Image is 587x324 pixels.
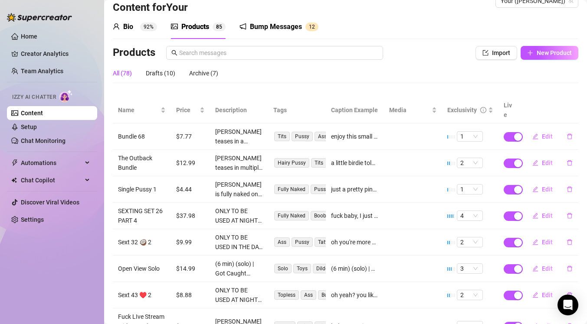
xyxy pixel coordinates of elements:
[447,105,477,115] div: Exclusivity
[219,24,222,30] span: 5
[171,176,210,203] td: $4.44
[216,24,219,30] span: 8
[311,185,332,194] span: Pussy
[113,282,171,308] td: Sext 43 ♥️ 2
[113,203,171,229] td: SEXTING SET 26 PART 4
[274,290,299,300] span: Topless
[171,229,210,256] td: $9.99
[532,266,538,272] span: edit
[11,177,17,183] img: Chat Copilot
[525,209,560,223] button: Edit
[176,105,198,115] span: Price
[21,156,82,170] span: Automations
[171,256,210,282] td: $14.99
[113,1,188,15] h3: Content for Your
[305,23,318,31] sup: 12
[460,211,479,220] span: 4
[525,130,560,143] button: Edit
[460,237,479,247] span: 2
[213,23,226,31] sup: 85
[140,23,157,31] sup: 92%
[542,133,553,140] span: Edit
[181,22,209,32] div: Products
[331,211,379,220] div: fuck baby, I just want to feel those balls slap against my pussy
[460,290,479,300] span: 2
[215,285,263,305] div: ONLY TO BE USED AT NIGHT TIME. [PERSON_NAME] is topless, flaunting her busty tits while her ass i...
[331,158,379,168] div: a little birdie told me that you don't mind and even PREFER a hairy pretty pussy to devour and wo...
[560,209,580,223] button: delete
[567,213,573,219] span: delete
[460,158,479,168] span: 2
[171,123,210,150] td: $7.77
[113,23,120,30] span: user
[567,133,573,139] span: delete
[171,50,177,56] span: search
[560,235,580,249] button: delete
[274,264,292,273] span: Solo
[525,288,560,302] button: Edit
[301,290,316,300] span: Ass
[113,229,171,256] td: Sext 32 🥥 2
[189,68,218,78] div: Archive (7)
[171,23,178,30] span: picture
[171,282,210,308] td: $8.88
[537,49,572,56] span: New Product
[525,182,560,196] button: Edit
[215,233,263,252] div: ONLY TO BE USED IN THE DAY TIME. [PERSON_NAME] is lying on a bed, showcasing her thick, juicy ass...
[311,211,372,220] span: Boobs (Nipples Visible)
[331,237,379,247] div: oh you're more of an ass man? so do you like this position better where you can get all the views...
[560,288,580,302] button: delete
[460,264,479,273] span: 3
[560,156,580,170] button: delete
[292,237,313,247] span: Pussy
[560,262,580,275] button: delete
[274,132,290,141] span: Tits
[331,132,379,141] div: enjoy this small little set from the other day when i was having fun playing dressup in my closet
[315,132,340,141] span: Asshole
[542,186,553,193] span: Edit
[567,292,573,298] span: delete
[460,185,479,194] span: 1
[21,68,63,75] a: Team Analytics
[171,203,210,229] td: $37.98
[482,50,489,56] span: import
[476,46,517,60] button: Import
[146,68,175,78] div: Drafts (10)
[313,264,332,273] span: Dildo
[311,158,327,168] span: Tits
[274,185,309,194] span: Fully Naked
[315,237,337,247] span: Tattoo
[331,290,379,300] div: oh yeah? you like the way I spread my cheeks for you baby, don't you just want to bury your face ...
[21,33,37,40] a: Home
[318,290,344,300] span: Butthole
[21,110,43,117] a: Content
[331,185,379,194] div: just a pretty pink kitty ready to be devoured😍🥰😏
[215,180,263,199] div: [PERSON_NAME] is fully naked on a bed, legs spread wide with her shaved pussy in full view. Her p...
[532,292,538,298] span: edit
[492,49,510,56] span: Import
[567,186,573,192] span: delete
[525,156,560,170] button: Edit
[557,295,578,315] div: Open Intercom Messenger
[480,107,486,113] span: info-circle
[21,137,66,144] a: Chat Monitoring
[113,123,171,150] td: Bundle 68
[113,68,132,78] div: All (78)
[113,150,171,176] td: The Outback Bundle
[525,262,560,275] button: Edit
[239,23,246,30] span: notification
[331,264,379,273] div: (6 min) (solo) | Got Caught Masturbating in her open space! My lighting in this room is immaculat...
[567,266,573,272] span: delete
[123,22,133,32] div: Bio
[542,265,553,272] span: Edit
[210,97,268,123] th: Description
[326,97,384,123] th: Caption Example
[521,46,578,60] button: New Product
[532,186,538,192] span: edit
[384,97,442,123] th: Media
[274,158,309,168] span: Hairy Pussy
[560,130,580,143] button: delete
[179,48,378,58] input: Search messages
[7,13,72,22] img: logo-BBDzfeDw.svg
[113,46,155,60] h3: Products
